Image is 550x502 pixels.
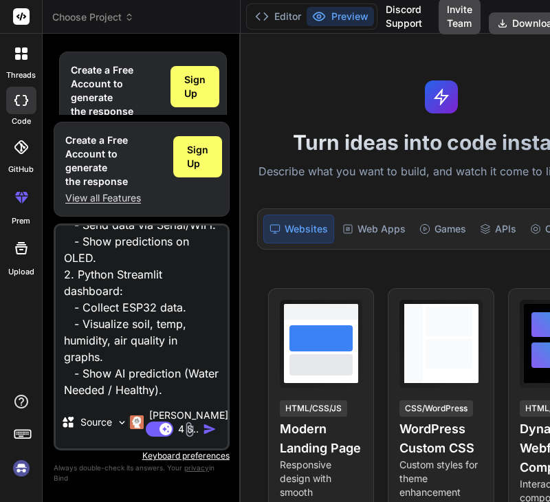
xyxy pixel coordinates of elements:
img: attachment [181,422,197,437]
span: Sign Up [187,143,208,171]
h1: Create a Free Account to generate the response [71,63,159,118]
p: Keyboard preferences [54,450,230,461]
div: Games [414,215,472,243]
p: Custom styles for theme enhancement [399,458,483,499]
div: Websites [263,215,334,243]
button: Preview [307,7,374,26]
p: [PERSON_NAME] 4 S.. [149,408,228,436]
img: signin [10,457,33,480]
img: Pick Models [116,417,128,428]
label: prem [12,215,30,227]
img: Claude 4 Sonnet [130,415,144,429]
p: Source [80,415,112,429]
p: Always double-check its answers. Your in Bind [54,461,230,485]
label: Upload [8,266,34,278]
label: code [12,116,31,127]
h4: Modern Landing Page [280,419,363,458]
h1: Create a Free Account to generate the response [65,133,162,188]
span: Sign Up [184,73,206,100]
p: View all Features [65,191,162,205]
div: HTML/CSS/JS [280,400,347,417]
button: Editor [250,7,307,26]
div: APIs [474,215,522,243]
div: CSS/WordPress [399,400,473,417]
img: icon [203,422,217,436]
span: Choose Project [52,10,134,24]
h4: WordPress Custom CSS [399,419,483,458]
textarea: Build a Smart Irrigation project with ESP32 + sensors (soil, DHT11, MQ air, LDR). Requirements: 1... [56,226,228,396]
div: Web Apps [337,215,411,243]
span: privacy [184,463,209,472]
label: GitHub [8,164,34,175]
label: threads [6,69,36,81]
